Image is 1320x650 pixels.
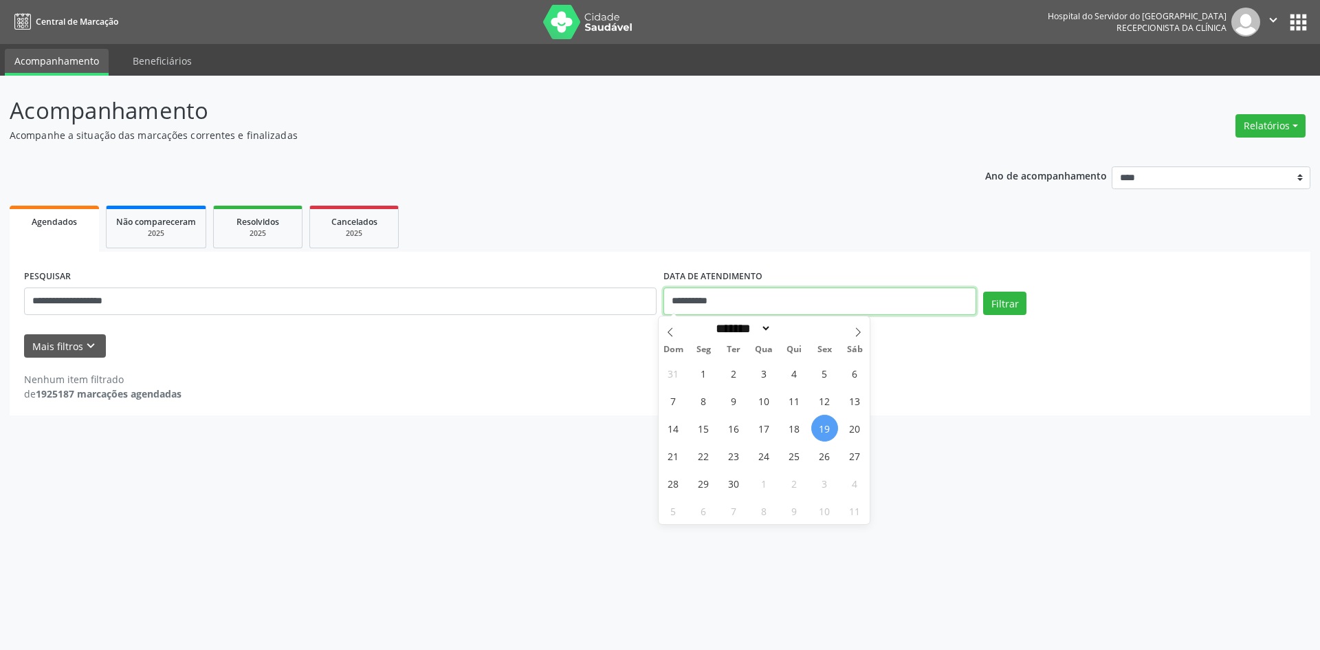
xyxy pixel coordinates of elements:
[751,387,778,414] span: Setembro 10, 2025
[36,387,181,400] strong: 1925187 marcações agendadas
[660,470,687,497] span: Setembro 28, 2025
[24,266,71,288] label: PESQUISAR
[1235,114,1306,138] button: Relatórios
[1048,10,1226,22] div: Hospital do Servidor do [GEOGRAPHIC_DATA]
[841,497,868,524] span: Outubro 11, 2025
[32,216,77,228] span: Agendados
[841,360,868,387] span: Setembro 6, 2025
[10,94,920,128] p: Acompanhamento
[10,128,920,142] p: Acompanhe a situação das marcações correntes e finalizadas
[751,415,778,442] span: Setembro 17, 2025
[985,166,1107,184] p: Ano de acompanhamento
[781,442,808,469] span: Setembro 25, 2025
[751,470,778,497] span: Outubro 1, 2025
[659,345,689,354] span: Dom
[690,387,717,414] span: Setembro 8, 2025
[690,497,717,524] span: Outubro 6, 2025
[712,321,772,336] select: Month
[718,345,749,354] span: Ter
[841,470,868,497] span: Outubro 4, 2025
[779,345,809,354] span: Qui
[1266,12,1281,28] i: 
[720,442,747,469] span: Setembro 23, 2025
[811,387,838,414] span: Setembro 12, 2025
[83,338,98,354] i: keyboard_arrow_down
[10,10,118,33] a: Central de Marcação
[116,228,196,239] div: 2025
[781,360,808,387] span: Setembro 4, 2025
[811,442,838,469] span: Setembro 26, 2025
[660,497,687,524] span: Outubro 5, 2025
[809,345,839,354] span: Sex
[749,345,779,354] span: Qua
[1231,8,1260,36] img: img
[751,360,778,387] span: Setembro 3, 2025
[123,49,201,73] a: Beneficiários
[320,228,388,239] div: 2025
[781,497,808,524] span: Outubro 9, 2025
[660,442,687,469] span: Setembro 21, 2025
[781,470,808,497] span: Outubro 2, 2025
[771,321,817,336] input: Year
[720,360,747,387] span: Setembro 2, 2025
[751,497,778,524] span: Outubro 8, 2025
[841,442,868,469] span: Setembro 27, 2025
[24,372,181,387] div: Nenhum item filtrado
[811,415,838,442] span: Setembro 19, 2025
[36,16,118,28] span: Central de Marcação
[841,415,868,442] span: Setembro 20, 2025
[116,216,196,228] span: Não compareceram
[983,292,1026,315] button: Filtrar
[781,387,808,414] span: Setembro 11, 2025
[223,228,292,239] div: 2025
[839,345,870,354] span: Sáb
[811,470,838,497] span: Outubro 3, 2025
[5,49,109,76] a: Acompanhamento
[720,470,747,497] span: Setembro 30, 2025
[720,387,747,414] span: Setembro 9, 2025
[660,387,687,414] span: Setembro 7, 2025
[751,442,778,469] span: Setembro 24, 2025
[663,266,762,288] label: DATA DE ATENDIMENTO
[720,415,747,442] span: Setembro 16, 2025
[690,442,717,469] span: Setembro 22, 2025
[1260,8,1286,36] button: 
[690,470,717,497] span: Setembro 29, 2025
[811,360,838,387] span: Setembro 5, 2025
[331,216,377,228] span: Cancelados
[24,334,106,358] button: Mais filtroskeyboard_arrow_down
[660,415,687,442] span: Setembro 14, 2025
[24,387,181,401] div: de
[660,360,687,387] span: Agosto 31, 2025
[688,345,718,354] span: Seg
[811,497,838,524] span: Outubro 10, 2025
[1116,22,1226,34] span: Recepcionista da clínica
[690,360,717,387] span: Setembro 1, 2025
[841,387,868,414] span: Setembro 13, 2025
[781,415,808,442] span: Setembro 18, 2025
[690,415,717,442] span: Setembro 15, 2025
[720,497,747,524] span: Outubro 7, 2025
[236,216,279,228] span: Resolvidos
[1286,10,1310,34] button: apps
